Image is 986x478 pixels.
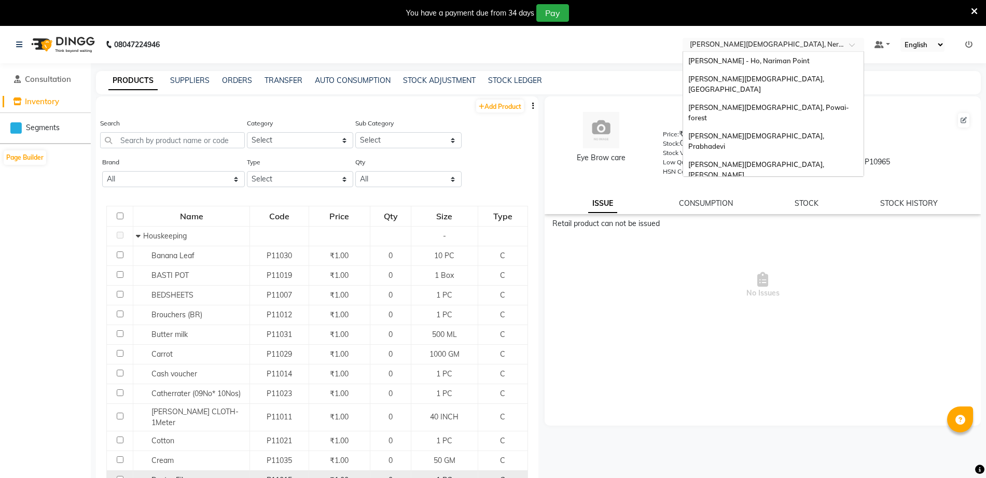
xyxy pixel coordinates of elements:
a: Add Product [476,100,524,113]
div: Type [479,207,527,226]
span: 0 [388,456,393,465]
span: 10 PC [434,251,454,260]
span: P11031 [267,330,292,339]
span: Carrot [151,349,173,359]
span: Cotton [151,436,174,445]
div: Code [251,207,308,226]
span: 0 [388,369,393,378]
span: 0 [388,389,393,398]
label: Price: [663,130,679,139]
span: Cream [151,456,174,465]
span: Houskeeping [143,231,187,241]
span: [PERSON_NAME][DEMOGRAPHIC_DATA], Powai-forest [688,103,849,122]
a: STOCK HISTORY [880,199,938,208]
span: C [500,310,505,319]
span: P11029 [267,349,292,359]
span: P11035 [267,456,292,465]
span: 0 [388,349,393,359]
div: ₹0 [663,147,809,162]
img: avatar [583,112,619,148]
div: null [824,129,970,143]
span: ₹1.00 [330,349,349,359]
span: 1 PC [436,389,452,398]
span: Cash voucher [151,369,197,378]
div: ₹1.00 [663,129,809,143]
div: Price [310,207,369,226]
span: Segments [26,122,60,133]
a: STOCK ADJUSTMENT [403,76,476,85]
span: 0 [388,412,393,421]
label: Qty [355,158,365,167]
button: Page Builder [4,150,46,165]
a: PRODUCTS [108,72,158,90]
span: ₹1.00 [330,310,349,319]
a: ORDERS [222,76,252,85]
div: 0 [663,157,809,171]
span: 1 PC [436,369,452,378]
a: SUPPLIERS [170,76,210,85]
a: AUTO CONSUMPTION [315,76,391,85]
label: HSN Code: [663,167,694,176]
span: C [500,271,505,280]
img: logo [26,30,98,59]
a: Consultation [3,74,88,86]
span: BEDSHEETS [151,290,193,300]
label: Sub Category [355,119,394,128]
span: [PERSON_NAME][DEMOGRAPHIC_DATA], [GEOGRAPHIC_DATA] [688,75,826,93]
span: 40 INCH [430,412,459,421]
div: null [824,138,970,152]
a: STOCK [795,199,818,208]
span: P11011 [267,412,292,421]
span: Brouchers (BR) [151,310,202,319]
span: Inventory [25,96,59,106]
span: [PERSON_NAME][DEMOGRAPHIC_DATA], [PERSON_NAME] [688,160,826,179]
div: 0 [663,138,809,152]
span: 0 [388,271,393,280]
span: ₹1.00 [330,290,349,300]
span: C [500,369,505,378]
span: P11023 [267,389,292,398]
span: 1 PC [436,436,452,445]
span: - [443,231,446,241]
span: 0 [388,330,393,339]
b: 08047224946 [114,30,160,59]
label: Brand [102,158,119,167]
div: You have a payment due from 34 days [406,8,534,19]
ng-dropdown-panel: Options list [683,51,864,177]
span: C [500,330,505,339]
span: C [500,290,505,300]
label: Type [247,158,260,167]
span: ₹1.00 [330,436,349,445]
span: P11021 [267,436,292,445]
span: 500 ML [432,330,457,339]
span: Butter milk [151,330,188,339]
span: 50 GM [434,456,455,465]
span: C [500,251,505,260]
span: C [500,456,505,465]
div: Size [412,207,477,226]
span: Collapse Row [136,231,143,241]
label: Stock: [663,139,680,148]
span: C [500,436,505,445]
label: Category [247,119,273,128]
span: 1 PC [436,290,452,300]
a: STOCK LEDGER [488,76,542,85]
span: [PERSON_NAME] CLOTH- 1Meter [151,407,239,427]
button: Pay [536,4,569,22]
span: Banana Leaf [151,251,195,260]
span: ₹1.00 [330,271,349,280]
a: ISSUE [588,194,617,213]
div: Eye Brow care [555,152,647,163]
span: 1 PC [436,310,452,319]
a: Inventory [3,96,88,108]
span: ₹1.00 [330,412,349,421]
span: Consultation [25,74,71,84]
span: ₹1.00 [330,389,349,398]
span: 0 [388,310,393,319]
input: Search by product name or code [100,132,245,148]
div: Qty [371,207,410,226]
span: ₹1.00 [330,251,349,260]
div: P10965 [824,157,970,171]
span: 1000 GM [429,349,460,359]
span: 0 [388,251,393,260]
